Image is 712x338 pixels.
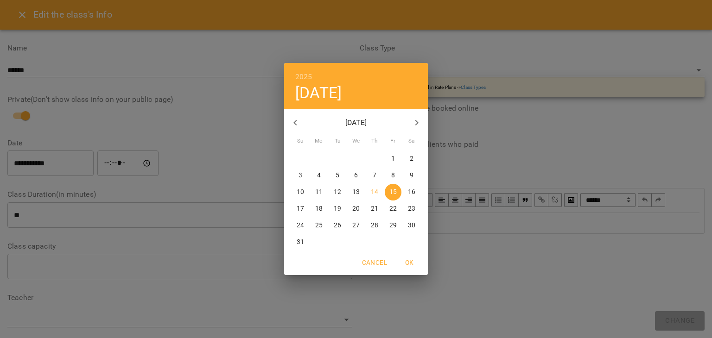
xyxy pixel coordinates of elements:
[292,167,309,184] button: 3
[385,167,401,184] button: 8
[348,217,364,234] button: 27
[366,167,383,184] button: 7
[295,83,342,102] button: [DATE]
[366,184,383,200] button: 14
[311,167,327,184] button: 4
[362,257,387,268] span: Cancel
[385,217,401,234] button: 29
[299,171,302,180] p: 3
[334,188,341,197] p: 12
[373,171,376,180] p: 7
[336,171,339,180] p: 5
[334,204,341,213] p: 19
[408,221,415,230] p: 30
[410,154,413,163] p: 2
[352,188,360,197] p: 13
[292,137,309,146] span: Su
[408,204,415,213] p: 23
[329,217,346,234] button: 26
[389,204,397,213] p: 22
[371,221,378,230] p: 28
[297,204,304,213] p: 17
[403,217,420,234] button: 30
[329,200,346,217] button: 19
[311,137,327,146] span: Mo
[398,257,420,268] span: OK
[334,221,341,230] p: 26
[394,254,424,271] button: OK
[354,171,358,180] p: 6
[311,217,327,234] button: 25
[403,167,420,184] button: 9
[389,188,397,197] p: 15
[352,221,360,230] p: 27
[311,184,327,200] button: 11
[329,184,346,200] button: 12
[403,184,420,200] button: 16
[403,137,420,146] span: Sa
[391,171,395,180] p: 8
[292,184,309,200] button: 10
[391,154,395,163] p: 1
[366,137,383,146] span: Th
[358,254,391,271] button: Cancel
[352,204,360,213] p: 20
[306,117,406,128] p: [DATE]
[315,221,323,230] p: 25
[297,188,304,197] p: 10
[389,221,397,230] p: 29
[385,200,401,217] button: 22
[297,221,304,230] p: 24
[408,188,415,197] p: 16
[292,217,309,234] button: 24
[329,167,346,184] button: 5
[317,171,321,180] p: 4
[348,200,364,217] button: 20
[292,200,309,217] button: 17
[385,150,401,167] button: 1
[366,217,383,234] button: 28
[295,70,312,83] button: 2025
[385,184,401,200] button: 15
[403,200,420,217] button: 23
[403,150,420,167] button: 2
[292,234,309,250] button: 31
[348,184,364,200] button: 13
[311,200,327,217] button: 18
[315,188,323,197] p: 11
[371,204,378,213] p: 21
[329,137,346,146] span: Tu
[366,200,383,217] button: 21
[385,137,401,146] span: Fr
[348,167,364,184] button: 6
[297,238,304,247] p: 31
[371,188,378,197] p: 14
[348,137,364,146] span: We
[315,204,323,213] p: 18
[410,171,413,180] p: 9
